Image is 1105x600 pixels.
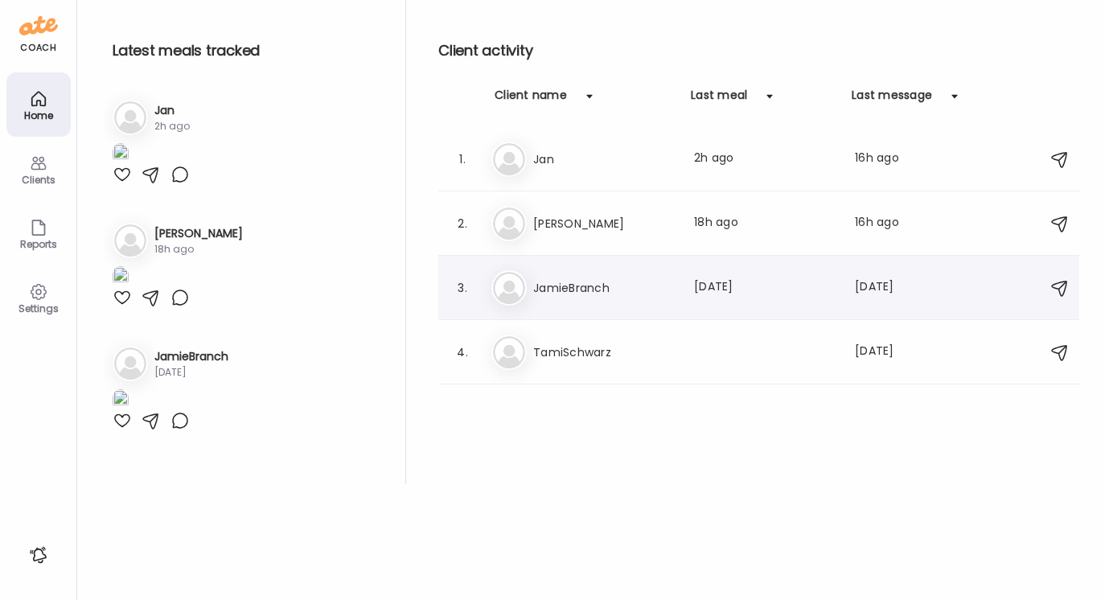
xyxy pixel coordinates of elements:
[453,278,472,298] div: 3.
[154,242,243,257] div: 18h ago
[691,87,747,113] div: Last meal
[493,208,525,240] img: bg-avatar-default.svg
[438,39,1079,63] h2: Client activity
[10,175,68,185] div: Clients
[19,13,58,39] img: ate
[453,150,472,169] div: 1.
[114,101,146,134] img: bg-avatar-default.svg
[694,150,836,169] div: 2h ago
[10,239,68,249] div: Reports
[10,110,68,121] div: Home
[495,87,567,113] div: Client name
[493,336,525,368] img: bg-avatar-default.svg
[533,150,675,169] h3: Jan
[113,266,129,288] img: images%2F34M9xvfC7VOFbuVuzn79gX2qEI22%2FxblQqfftzWHXtG4tEJ56%2FqdsgRZTMzJeqLkS8PP4q_1080
[20,41,56,55] div: coach
[453,343,472,362] div: 4.
[113,143,129,165] img: images%2FgxsDnAh2j9WNQYhcT5jOtutxUNC2%2F64avTQuGmgGmVjuOsWsQ%2FQrjem7ZVSJsIpsaNJkVO_1080
[113,389,129,411] img: images%2FXImTVQBs16eZqGQ4AKMzePIDoFr2%2Fv4BzdVf0LkiG8IUrWa5l%2FJN8mV10JXwwzb15rJvz8_1080
[154,102,190,119] h3: Jan
[154,225,243,242] h3: [PERSON_NAME]
[694,278,836,298] div: [DATE]
[493,143,525,175] img: bg-avatar-default.svg
[154,348,228,365] h3: JamieBranch
[114,347,146,380] img: bg-avatar-default.svg
[113,39,380,63] h2: Latest meals tracked
[855,343,918,362] div: [DATE]
[493,272,525,304] img: bg-avatar-default.svg
[533,214,675,233] h3: [PERSON_NAME]
[694,214,836,233] div: 18h ago
[154,119,190,134] div: 2h ago
[10,303,68,314] div: Settings
[855,150,918,169] div: 16h ago
[453,214,472,233] div: 2.
[533,343,675,362] h3: TamiSchwarz
[154,365,228,380] div: [DATE]
[533,278,675,298] h3: JamieBranch
[855,214,918,233] div: 16h ago
[855,278,918,298] div: [DATE]
[852,87,932,113] div: Last message
[114,224,146,257] img: bg-avatar-default.svg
